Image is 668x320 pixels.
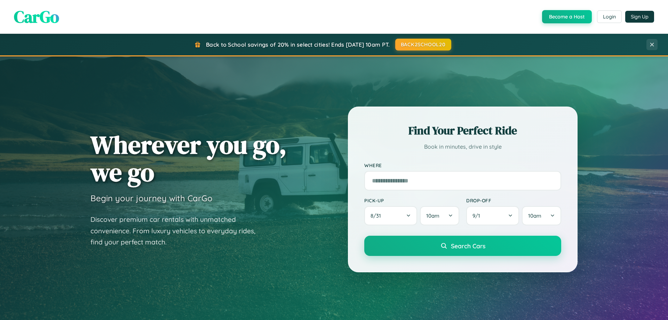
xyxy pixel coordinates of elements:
span: Search Cars [451,242,485,250]
button: 8/31 [364,206,417,225]
p: Book in minutes, drive in style [364,142,561,152]
p: Discover premium car rentals with unmatched convenience. From luxury vehicles to everyday rides, ... [90,214,264,248]
button: Search Cars [364,236,561,256]
button: Login [597,10,622,23]
h2: Find Your Perfect Ride [364,123,561,138]
label: Where [364,162,561,168]
button: 10am [420,206,459,225]
span: 8 / 31 [371,212,384,219]
button: 10am [522,206,561,225]
button: BACK2SCHOOL20 [395,39,451,50]
h1: Wherever you go, we go [90,131,287,186]
span: 9 / 1 [472,212,484,219]
button: Sign Up [625,11,654,23]
label: Drop-off [466,197,561,203]
span: Back to School savings of 20% in select cities! Ends [DATE] 10am PT. [206,41,390,48]
span: 10am [528,212,541,219]
button: 9/1 [466,206,519,225]
h3: Begin your journey with CarGo [90,193,213,203]
button: Become a Host [542,10,592,23]
span: CarGo [14,5,59,28]
label: Pick-up [364,197,459,203]
span: 10am [426,212,439,219]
